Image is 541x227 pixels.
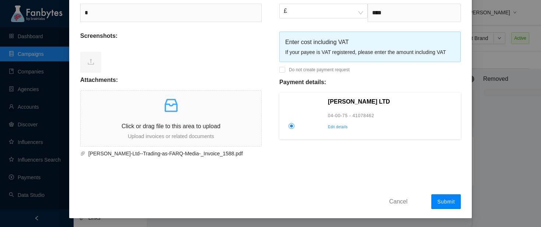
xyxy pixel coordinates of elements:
[80,32,117,40] p: Screenshots:
[87,58,95,65] span: upload
[284,4,363,18] span: £
[389,197,407,206] span: Cancel
[81,132,261,140] p: Upload invoices or related documents
[285,48,455,56] div: If your payee is VAT registered, please enter the amount including VAT
[431,194,461,209] button: Submit
[85,149,253,158] span: Arthur-Gill-Ltd--Trading-as-FARQ-Media-_Invoice_1588.pdf
[328,97,456,106] p: [PERSON_NAME] LTD
[437,199,455,205] span: Submit
[285,37,455,47] div: Enter cost including VAT
[328,124,456,130] p: Edit details
[80,151,85,156] span: paper-clip
[80,76,118,84] p: Attachments:
[81,91,261,146] span: inboxClick or drag file to this area to uploadUpload invoices or related documents
[279,78,326,87] p: Payment details:
[328,112,456,119] p: 04-00-75 - 41078462
[289,66,350,73] p: Do not create payment request
[162,97,180,114] span: inbox
[383,195,413,207] button: Cancel
[81,122,261,131] p: Click or drag file to this area to upload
